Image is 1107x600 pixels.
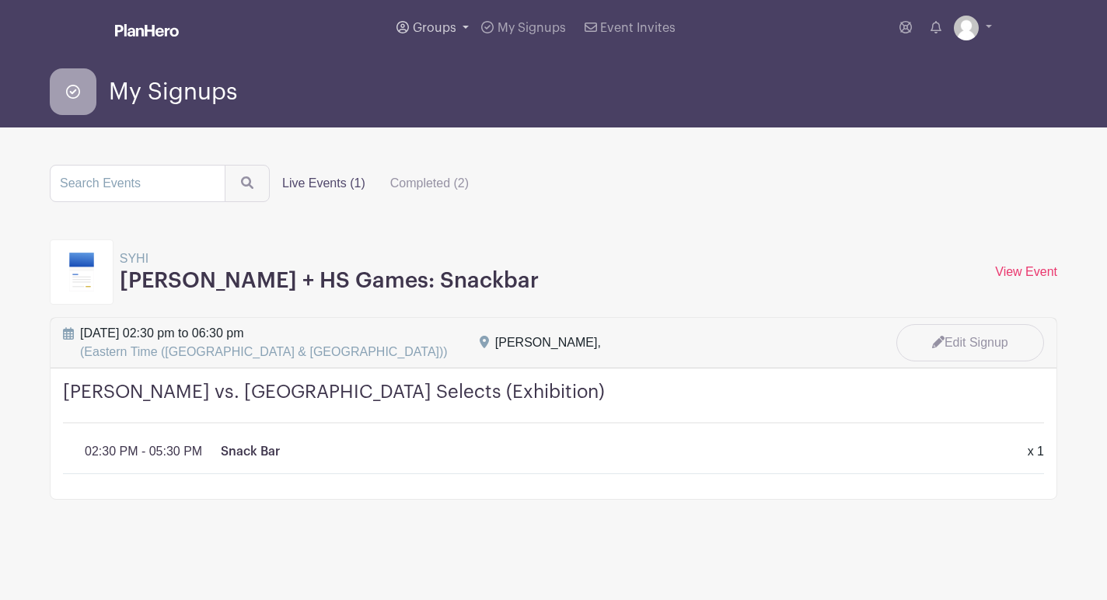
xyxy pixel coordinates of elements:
[413,22,456,34] span: Groups
[498,22,566,34] span: My Signups
[896,324,1044,361] a: Edit Signup
[954,16,979,40] img: default-ce2991bfa6775e67f084385cd625a349d9dcbb7a52a09fb2fda1e96e2d18dcdb.png
[378,168,481,199] label: Completed (2)
[221,442,280,461] p: Snack Bar
[63,381,1044,424] h4: [PERSON_NAME] vs. [GEOGRAPHIC_DATA] Selects (Exhibition)
[80,345,448,358] span: (Eastern Time ([GEOGRAPHIC_DATA] & [GEOGRAPHIC_DATA]))
[115,24,179,37] img: logo_white-6c42ec7e38ccf1d336a20a19083b03d10ae64f83f12c07503d8b9e83406b4c7d.svg
[120,268,539,295] h3: [PERSON_NAME] + HS Games: Snackbar
[600,22,676,34] span: Event Invites
[69,253,94,291] img: template9-63edcacfaf2fb6570c2d519c84fe92c0a60f82f14013cd3b098e25ecaaffc40c.svg
[270,168,378,199] label: Live Events (1)
[50,165,225,202] input: Search Events
[85,442,202,461] p: 02:30 PM - 05:30 PM
[995,265,1057,278] a: View Event
[1018,442,1053,461] div: x 1
[80,324,448,361] span: [DATE] 02:30 pm to 06:30 pm
[270,168,481,199] div: filters
[109,79,237,105] span: My Signups
[120,249,539,268] p: SYHI
[495,333,601,352] div: [PERSON_NAME],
